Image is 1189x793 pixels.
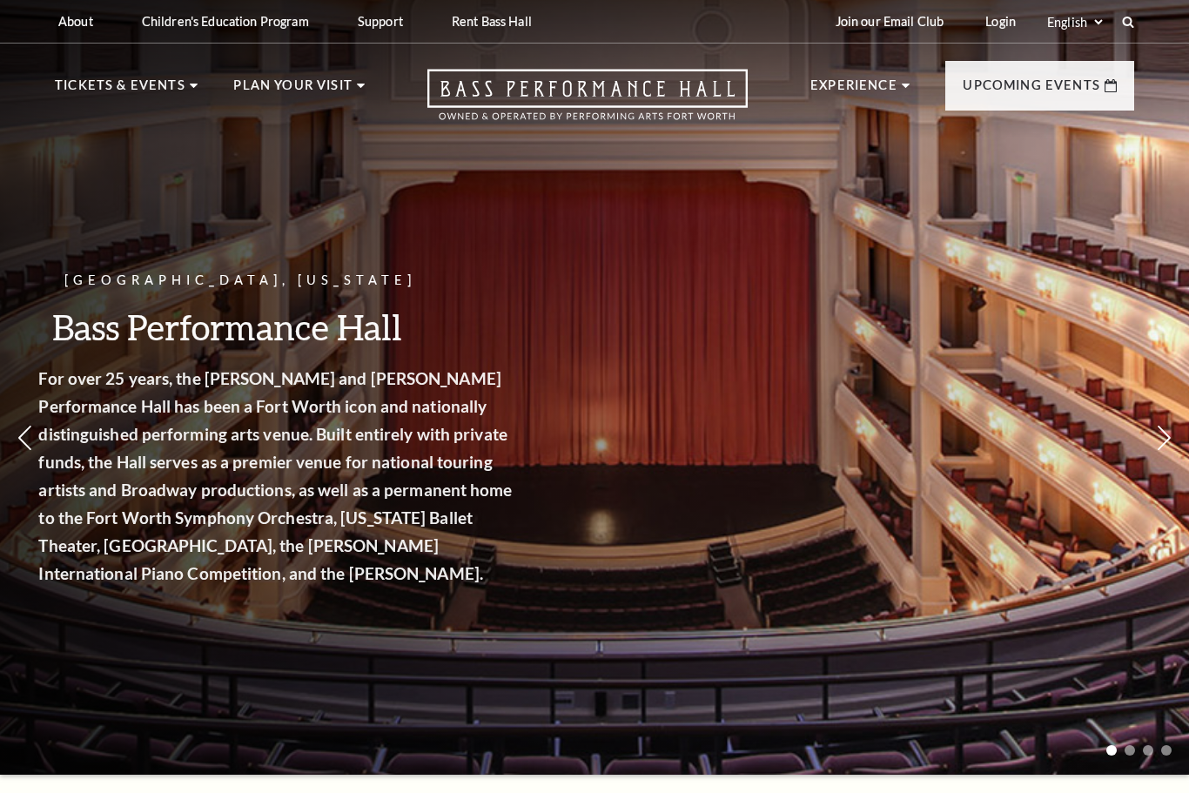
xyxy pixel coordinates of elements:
[70,368,543,583] strong: For over 25 years, the [PERSON_NAME] and [PERSON_NAME] Performance Hall has been a Fort Worth ico...
[452,14,532,29] p: Rent Bass Hall
[58,14,93,29] p: About
[55,75,185,106] p: Tickets & Events
[233,75,353,106] p: Plan Your Visit
[1044,14,1105,30] select: Select:
[70,270,548,292] p: [GEOGRAPHIC_DATA], [US_STATE]
[358,14,403,29] p: Support
[963,75,1100,106] p: Upcoming Events
[142,14,309,29] p: Children's Education Program
[810,75,897,106] p: Experience
[70,305,548,349] h3: Bass Performance Hall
